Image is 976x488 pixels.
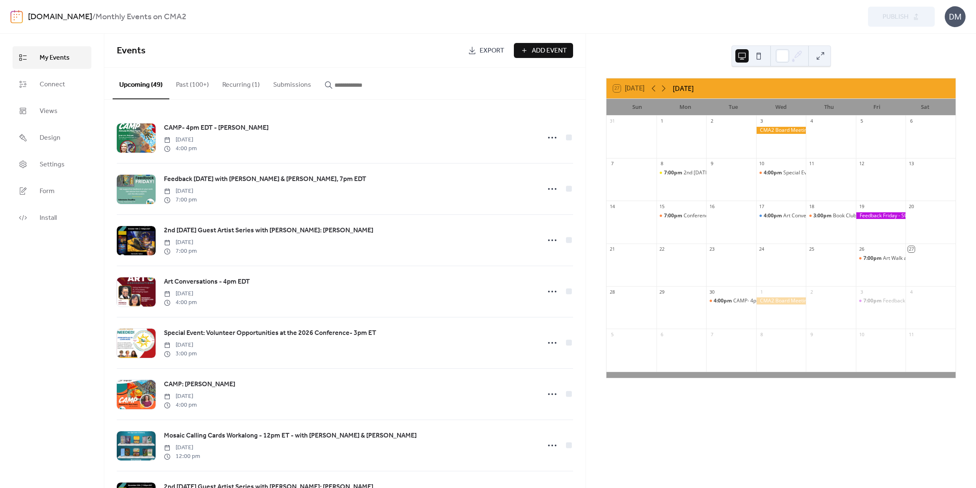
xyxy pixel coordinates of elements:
div: 6 [908,118,914,124]
a: Connect [13,73,91,96]
div: 1 [659,118,665,124]
div: [DATE] [673,83,694,93]
div: 19 [858,203,865,209]
a: Design [13,126,91,149]
span: Add Event [532,46,567,56]
div: 31 [609,118,615,124]
div: 5 [609,331,615,337]
span: 7:00 pm [164,247,197,256]
a: Art Conversations - 4pm EDT [164,277,250,287]
span: 4:00pm [764,169,783,176]
div: 4 [908,289,914,295]
div: Special Event: NOVEM 2025 Collaborative Mosaic - 4PM EDT [756,169,806,176]
span: 4:00pm [764,212,783,219]
span: Settings [40,160,65,170]
span: Special Event: Volunteer Opportunities at the 2026 Conference- 3pm ET [164,328,376,338]
div: 26 [858,246,865,252]
a: 2nd [DATE] Guest Artist Series with [PERSON_NAME]: [PERSON_NAME] [164,225,373,236]
div: 30 [709,289,715,295]
span: 7:00pm [863,255,883,262]
a: [DOMAIN_NAME] [28,9,92,25]
a: CAMP- 4pm EDT - [PERSON_NAME] [164,123,269,133]
button: Upcoming (49) [113,68,169,99]
div: Book Club - Martin Cheek - 3:00 pm EDT [806,212,856,219]
span: [DATE] [164,341,197,350]
span: 7:00pm [664,169,684,176]
div: Book Club - [PERSON_NAME] - 3:00 pm EDT [833,212,933,219]
span: CAMP- 4pm EDT - [PERSON_NAME] [164,123,269,133]
span: [DATE] [164,289,197,298]
div: 22 [659,246,665,252]
div: 6 [659,331,665,337]
div: 27 [908,246,914,252]
div: 9 [709,161,715,167]
div: 28 [609,289,615,295]
span: [DATE] [164,187,197,196]
span: [DATE] [164,238,197,247]
span: 4:00 pm [164,298,197,307]
div: 2nd [DATE] Guest Artist Series with [PERSON_NAME]- 7pm EDT - [PERSON_NAME] [684,169,873,176]
div: 7 [709,331,715,337]
span: 7:00pm [664,212,684,219]
button: Add Event [514,43,573,58]
div: 9 [808,331,815,337]
div: 7 [609,161,615,167]
span: Form [40,186,55,196]
div: 25 [808,246,815,252]
div: 16 [709,203,715,209]
a: CAMP: [PERSON_NAME] [164,379,235,390]
span: Connect [40,80,65,90]
span: 2nd [DATE] Guest Artist Series with [PERSON_NAME]: [PERSON_NAME] [164,226,373,236]
div: Feedback Friday - SUBMISSION DEADLINE [856,212,906,219]
a: Export [462,43,511,58]
div: 2 [709,118,715,124]
div: 10 [759,161,765,167]
b: Monthly Events on CMA2 [96,9,186,25]
span: 7:00 pm [164,196,197,204]
div: 24 [759,246,765,252]
div: 1 [759,289,765,295]
div: DM [945,6,966,27]
button: Recurring (1) [216,68,267,98]
div: 12 [858,161,865,167]
div: 18 [808,203,815,209]
div: Special Event: NOVEM 2025 Collaborative Mosaic - 4PM EDT [783,169,923,176]
span: [DATE] [164,443,200,452]
div: 11 [808,161,815,167]
div: 8 [759,331,765,337]
div: CAMP- 4pm EDT - [PERSON_NAME] [733,297,815,304]
span: 12:00 pm [164,452,200,461]
div: 3 [858,289,865,295]
div: Wed [757,99,805,116]
span: [DATE] [164,136,197,144]
div: Art Walk and Happy Hour [856,255,906,262]
div: Feedback Friday with Fran Garrido & Shelley Beaumont, 7pm EDT [856,297,906,304]
div: Mon [661,99,709,116]
div: 10 [858,331,865,337]
div: 4 [808,118,815,124]
div: 23 [709,246,715,252]
div: Conference Preview - 7:00PM EDT [684,212,763,219]
span: Design [40,133,60,143]
a: My Events [13,46,91,69]
div: 13 [908,161,914,167]
div: 8 [659,161,665,167]
div: Art Conversations - 4pm EDT [756,212,806,219]
div: 15 [659,203,665,209]
div: Tue [709,99,757,116]
div: Art Conversations - 4pm EDT [783,212,850,219]
a: Feedback [DATE] with [PERSON_NAME] & [PERSON_NAME], 7pm EDT [164,174,366,185]
div: 17 [759,203,765,209]
a: Settings [13,153,91,176]
span: Feedback [DATE] with [PERSON_NAME] & [PERSON_NAME], 7pm EDT [164,174,366,184]
span: 4:00 pm [164,401,197,410]
div: Sun [613,99,661,116]
span: CAMP: [PERSON_NAME] [164,380,235,390]
div: Conference Preview - 7:00PM EDT [657,212,707,219]
div: 21 [609,246,615,252]
div: 5 [858,118,865,124]
div: 14 [609,203,615,209]
span: 7:00pm [863,297,883,304]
